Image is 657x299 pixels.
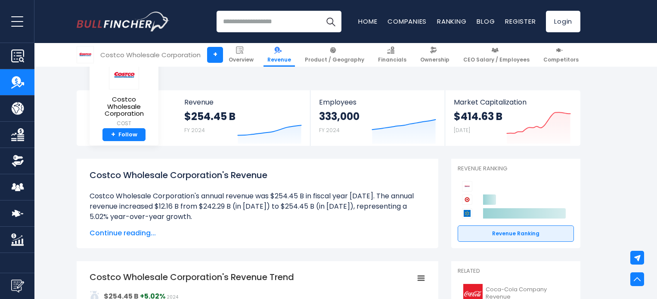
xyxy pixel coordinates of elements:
[445,90,580,146] a: Market Capitalization $414.63 B [DATE]
[301,43,368,67] a: Product / Geography
[319,98,436,106] span: Employees
[458,225,574,242] a: Revenue Ranking
[420,56,449,63] span: Ownership
[505,17,536,26] a: Register
[458,268,574,275] p: Related
[462,208,472,219] img: Walmart competitors logo
[96,60,152,128] a: Costco Wholesale Corporation COST
[437,17,466,26] a: Ranking
[90,169,425,182] h1: Costco Wholesale Corporation's Revenue
[477,17,495,26] a: Blog
[90,191,425,222] li: Costco Wholesale Corporation's annual revenue was $254.45 B in fiscal year [DATE]. The annual rev...
[305,56,364,63] span: Product / Geography
[263,43,295,67] a: Revenue
[184,110,236,123] strong: $254.45 B
[374,43,410,67] a: Financials
[96,120,152,127] small: COST
[539,43,583,67] a: Competitors
[454,110,502,123] strong: $414.63 B
[319,110,359,123] strong: 333,000
[310,90,444,146] a: Employees 333,000 FY 2024
[96,96,152,117] span: Costco Wholesale Corporation
[267,56,291,63] span: Revenue
[387,17,427,26] a: Companies
[459,43,533,67] a: CEO Salary / Employees
[90,271,294,283] tspan: Costco Wholesale Corporation's Revenue Trend
[77,12,169,31] a: Go to homepage
[77,46,93,63] img: COST logo
[207,47,223,63] a: +
[184,98,302,106] span: Revenue
[358,17,377,26] a: Home
[546,11,580,32] a: Login
[184,126,205,134] small: FY 2024
[458,165,574,173] p: Revenue Ranking
[320,11,341,32] button: Search
[77,12,170,31] img: Bullfincher logo
[462,181,472,191] img: Costco Wholesale Corporation competitors logo
[463,56,530,63] span: CEO Salary / Employees
[462,194,472,205] img: Target Corporation competitors logo
[102,128,146,142] a: +Follow
[543,56,579,63] span: Competitors
[111,131,115,139] strong: +
[176,90,310,146] a: Revenue $254.45 B FY 2024
[229,56,254,63] span: Overview
[454,98,571,106] span: Market Capitalization
[319,126,340,134] small: FY 2024
[416,43,453,67] a: Ownership
[109,61,139,89] img: COST logo
[90,228,425,238] span: Continue reading...
[378,56,406,63] span: Financials
[225,43,257,67] a: Overview
[11,154,24,167] img: Ownership
[454,126,470,134] small: [DATE]
[100,50,201,60] div: Costco Wholesale Corporation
